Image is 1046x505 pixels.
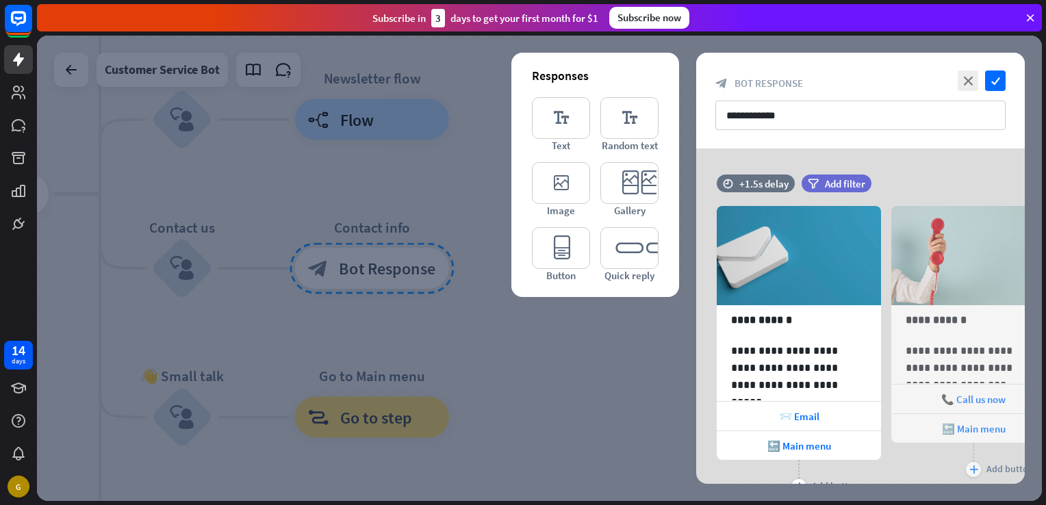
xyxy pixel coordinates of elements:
i: plus [969,465,978,474]
i: close [958,70,978,91]
span: 📞 Call us now [941,393,1006,406]
div: Subscribe in days to get your first month for $1 [372,9,598,27]
div: days [12,357,25,366]
div: 3 [431,9,445,27]
i: time [723,179,733,188]
i: block_bot_response [715,77,728,90]
div: 14 [12,344,25,357]
button: Open LiveChat chat widget [11,5,52,47]
div: Add button [986,463,1034,475]
i: filter [808,179,819,189]
span: 📨 Email [779,410,819,423]
i: check [985,70,1006,91]
span: 🔙 Main menu [767,439,831,452]
div: Add button [812,480,859,492]
span: Bot Response [735,77,803,90]
a: 14 days [4,341,33,370]
span: 🔙 Main menu [942,422,1006,435]
div: +1.5s delay [739,177,789,190]
i: plus [795,482,804,491]
div: G [8,476,29,497]
div: Subscribe now [609,7,689,29]
img: preview [717,206,881,305]
span: Add filter [825,177,865,190]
